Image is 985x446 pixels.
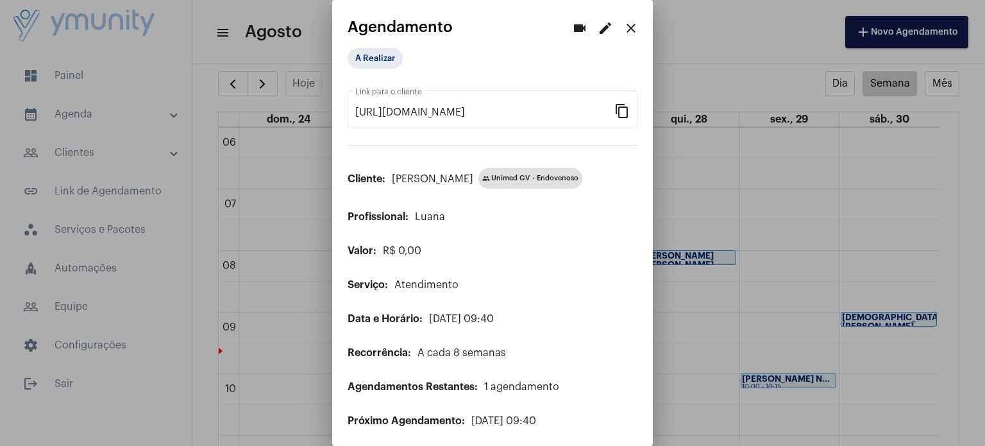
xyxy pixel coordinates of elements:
[348,174,385,184] span: Cliente:
[572,21,587,36] mat-icon: videocam
[614,103,630,118] mat-icon: content_copy
[348,246,376,256] span: Valor:
[348,348,411,358] span: Recorrência:
[482,175,490,182] mat-icon: group
[394,280,459,290] span: Atendimento
[478,168,582,189] mat-chip: Unimed GV - Endovenoso
[348,212,408,222] span: Profissional:
[417,348,506,358] span: A cada 8 semanas
[429,314,494,324] span: [DATE] 09:40
[415,212,445,222] span: Luana
[348,382,478,392] span: Agendamentos Restantes:
[355,107,614,118] input: Link
[348,280,388,290] span: Serviço:
[348,48,403,69] mat-chip: A Realizar
[348,314,423,324] span: Data e Horário:
[598,21,613,36] mat-icon: edit
[623,21,639,36] mat-icon: close
[484,382,559,392] span: 1 agendamento
[392,174,473,184] span: [PERSON_NAME]
[348,19,453,35] span: Agendamento
[348,416,465,426] span: Próximo Agendamento:
[383,246,421,256] span: R$ 0,00
[471,416,536,426] span: [DATE] 09:40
